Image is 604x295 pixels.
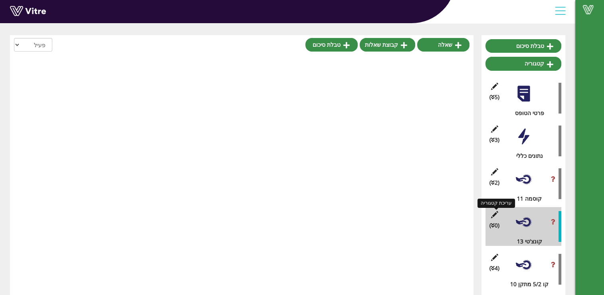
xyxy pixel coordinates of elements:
div: עריכת קטגוריה [477,199,515,208]
span: (4 ) [489,264,499,273]
div: קוסמה 11 [491,194,561,203]
a: טבלת סיכום [485,39,561,53]
div: קו 5/2 מתקן 10 [491,280,561,289]
span: (5 ) [489,93,499,102]
a: קבוצת שאלות [360,38,415,52]
span: (2 ) [489,178,499,187]
div: נתונים כללי [491,151,561,160]
span: (0 ) [489,221,499,230]
a: קטגוריה [485,57,561,70]
span: (3 ) [489,136,499,144]
div: קונצ'טי 13 [491,237,561,246]
a: שאלה [417,38,469,52]
div: פרטי הטופס [491,109,561,118]
a: טבלת סיכום [305,38,358,52]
